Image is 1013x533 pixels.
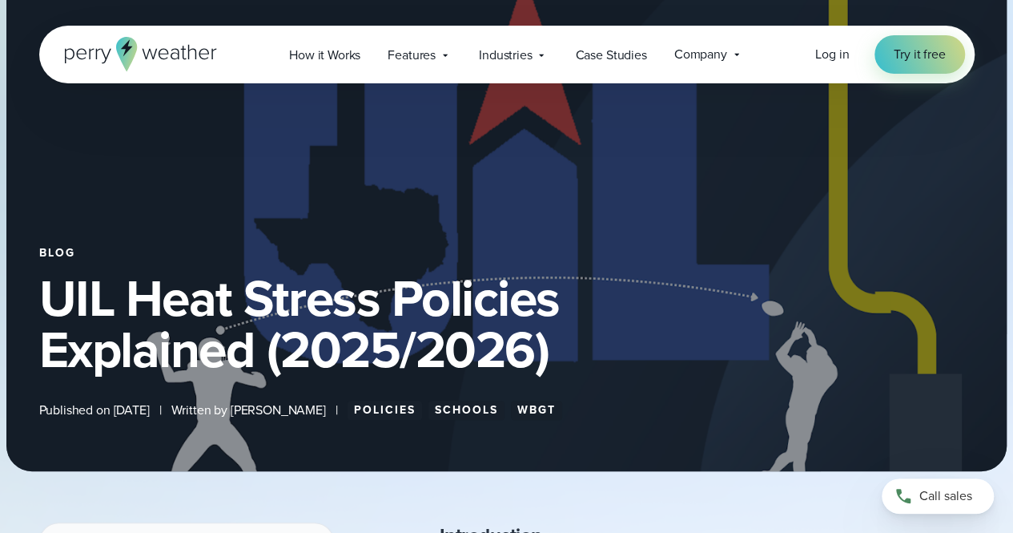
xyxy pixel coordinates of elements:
a: WBGT [511,401,562,420]
span: Call sales [919,487,972,506]
span: Written by [PERSON_NAME] [171,401,325,420]
a: Policies [348,401,422,420]
span: How it Works [289,46,360,65]
span: Industries [479,46,532,65]
span: Published on [DATE] [39,401,150,420]
h1: UIL Heat Stress Policies Explained (2025/2026) [39,273,975,375]
span: Log in [815,45,849,63]
a: Schools [428,401,504,420]
span: Try it free [894,45,945,64]
a: How it Works [275,38,374,71]
span: | [159,401,162,420]
span: Features [388,46,436,65]
span: Company [674,45,727,64]
a: Try it free [874,35,964,74]
a: Call sales [882,478,994,514]
a: Log in [815,45,849,64]
a: Case Studies [561,38,660,71]
div: Blog [39,247,975,260]
span: Case Studies [575,46,646,65]
span: | [336,401,338,420]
